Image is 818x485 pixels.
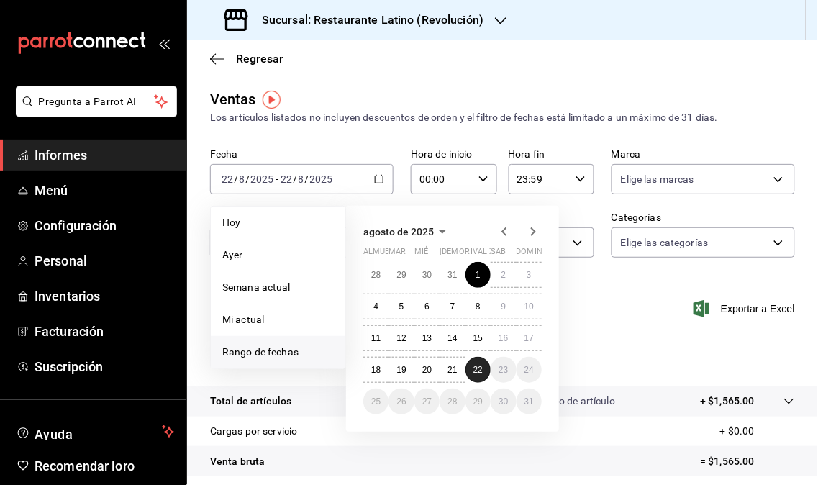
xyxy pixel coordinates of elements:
[621,173,694,185] font: Elige las marcas
[499,396,508,407] font: 30
[276,173,278,185] font: -
[447,333,457,343] abbr: 14 de agosto de 2025
[35,359,103,374] font: Suscripción
[373,302,378,312] font: 4
[517,294,542,319] button: 10 de agosto de 2025
[524,365,534,375] font: 24
[388,247,406,262] abbr: martes
[222,217,240,228] font: Hoy
[440,325,465,351] button: 14 de agosto de 2025
[447,365,457,375] abbr: 21 de agosto de 2025
[363,357,388,383] button: 18 de agosto de 2025
[298,173,305,185] input: --
[414,262,440,288] button: 30 de julio de 2025
[396,270,406,280] font: 29
[501,270,506,280] font: 2
[422,396,432,407] abbr: 27 de agosto de 2025
[396,333,406,343] font: 12
[517,262,542,288] button: 3 de agosto de 2025
[491,247,506,256] font: sab
[422,333,432,343] abbr: 13 de agosto de 2025
[363,247,406,262] abbr: lunes
[612,149,641,160] font: Marca
[524,302,534,312] abbr: 10 de agosto de 2025
[396,396,406,407] font: 26
[222,346,299,358] font: Rango de fechas
[414,294,440,319] button: 6 de agosto de 2025
[476,270,481,280] abbr: 1 de agosto de 2025
[236,52,283,65] font: Regresar
[447,333,457,343] font: 14
[424,302,430,312] abbr: 6 de agosto de 2025
[35,253,87,268] font: Personal
[465,262,491,288] button: 1 de agosto de 2025
[440,247,524,262] abbr: jueves
[399,302,404,312] font: 5
[35,148,87,163] font: Informes
[35,289,100,304] font: Inventarios
[414,389,440,414] button: 27 de agosto de 2025
[440,357,465,383] button: 21 de agosto de 2025
[280,173,293,185] input: --
[465,294,491,319] button: 8 de agosto de 2025
[422,365,432,375] font: 20
[476,302,481,312] abbr: 8 de agosto de 2025
[447,396,457,407] abbr: 28 de agosto de 2025
[491,294,516,319] button: 9 de agosto de 2025
[517,247,551,256] font: dominio
[499,365,508,375] abbr: 23 de agosto de 2025
[465,325,491,351] button: 15 de agosto de 2025
[305,173,309,185] font: /
[35,427,73,442] font: Ayuda
[388,294,414,319] button: 5 de agosto de 2025
[491,247,506,262] abbr: sábado
[465,389,491,414] button: 29 de agosto de 2025
[158,37,170,49] button: abrir_cajón_menú
[10,104,177,119] a: Pregunta a Parrot AI
[447,270,457,280] abbr: 31 de julio de 2025
[491,357,516,383] button: 23 de agosto de 2025
[499,333,508,343] font: 16
[473,333,483,343] abbr: 15 de agosto de 2025
[238,173,245,185] input: --
[501,302,506,312] abbr: 9 de agosto de 2025
[210,425,298,437] font: Cargas por servicio
[465,247,505,262] abbr: viernes
[309,173,334,185] input: ----
[363,325,388,351] button: 11 de agosto de 2025
[210,52,283,65] button: Regresar
[440,247,524,256] font: [DEMOGRAPHIC_DATA]
[440,389,465,414] button: 28 de agosto de 2025
[263,91,281,109] img: Marcador de información sobre herramientas
[414,357,440,383] button: 20 de agosto de 2025
[422,270,432,280] abbr: 30 de julio de 2025
[35,458,135,473] font: Recomendar loro
[371,333,381,343] font: 11
[499,333,508,343] abbr: 16 de agosto de 2025
[720,425,755,437] font: + $0.00
[450,302,455,312] abbr: 7 de agosto de 2025
[411,149,473,160] font: Hora de inicio
[396,365,406,375] font: 19
[517,357,542,383] button: 24 de agosto de 2025
[447,396,457,407] font: 28
[35,183,68,198] font: Menú
[262,13,483,27] font: Sucursal: Restaurante Latino (Revolución)
[696,300,795,317] button: Exportar a Excel
[396,396,406,407] abbr: 26 de agosto de 2025
[363,223,451,240] button: agosto de 2025
[524,302,534,312] font: 10
[424,302,430,312] font: 6
[465,357,491,383] button: 22 de agosto de 2025
[524,365,534,375] abbr: 24 de agosto de 2025
[621,237,709,248] font: Elige las categorías
[440,262,465,288] button: 31 de julio de 2025
[210,91,256,108] font: Ventas
[373,302,378,312] abbr: 4 de agosto de 2025
[250,173,274,185] input: ----
[517,325,542,351] button: 17 de agosto de 2025
[517,247,551,262] abbr: domingo
[210,395,291,407] font: Total de artículos
[222,249,243,260] font: Ayer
